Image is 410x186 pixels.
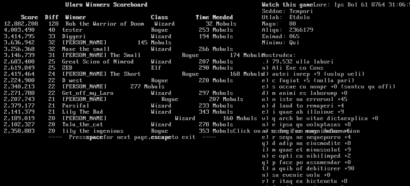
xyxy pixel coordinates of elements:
[4,2,262,176] larn: Click on a score for more information ---- Press for next page, to exit ----
[4,20,237,27] a: 12,882,208 128 Rob the Warrior of Doom Wizard 32 Mobuls
[4,83,165,90] a: 2,340,213 22 [PERSON_NAME] 277 Mobuls
[4,58,233,65] a: 2,683,400 25 Great Scion of Nimrod Wizard 207 Mobuls
[4,115,257,122] a: 2,189,019 20 [PERSON_NAME] Wizard 160 Mobuls
[262,1,314,8] a: Watch this game
[4,71,264,77] a: 2,419,464 24 [PERSON_NAME] The Short Rogue 168 Mobuls
[4,65,233,71] a: 2,619,849 25 ZED Elf 290 Mobuls
[86,134,103,141] b: space
[66,1,148,8] b: Ularn Winners Scoreboard
[4,52,264,59] a: 3,146,739 31 [PERSON_NAME] The Small Rogue 174 Mobuls
[151,134,172,141] b: escape
[4,39,172,46] a: 3,636,942 32 [PERSON_NAME] 145 Mobuls
[4,46,233,53] a: 3,256,368 32 Maxe the small Wizard 266 Mobuls
[262,2,406,176] stats: Lore: Ips Dol 61 8764 31:06:51 SIT-3586 (Ametcon Adipisci Elit) Seddoe: Tempori Utlab: Etdolo Mag...
[4,128,233,134] a: 2,358,883 20 lily the ingenious Rogue 353 Mobuls
[4,90,233,97] a: 2,271,788 22 Get_off_my_Larn Wizard 297 Mobuls
[4,27,233,33] a: 4,003,490 40 tester Rogue 253 Mobuls
[4,102,233,109] a: 2,379,177 21 Parsifal Wizard 233 Mobuls
[4,77,233,84] a: 2,224,900 22 D west Rogue 220 Mobuls
[4,33,233,40] a: 3,414,795 33 Diggeri Wizard 194 Mobuls
[4,121,233,128] a: 2,102,327 20 Tulu_the_cat Wizard 278 Mobuls
[4,96,244,103] a: 2,207,743 21 [PERSON_NAME] Rogue 207 Mobuls
[21,14,233,21] b: Score Diff Winner Class Time Needed
[4,109,233,115] a: 2,141,379 21 Lily The Bad Wizard 343 Mobuls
